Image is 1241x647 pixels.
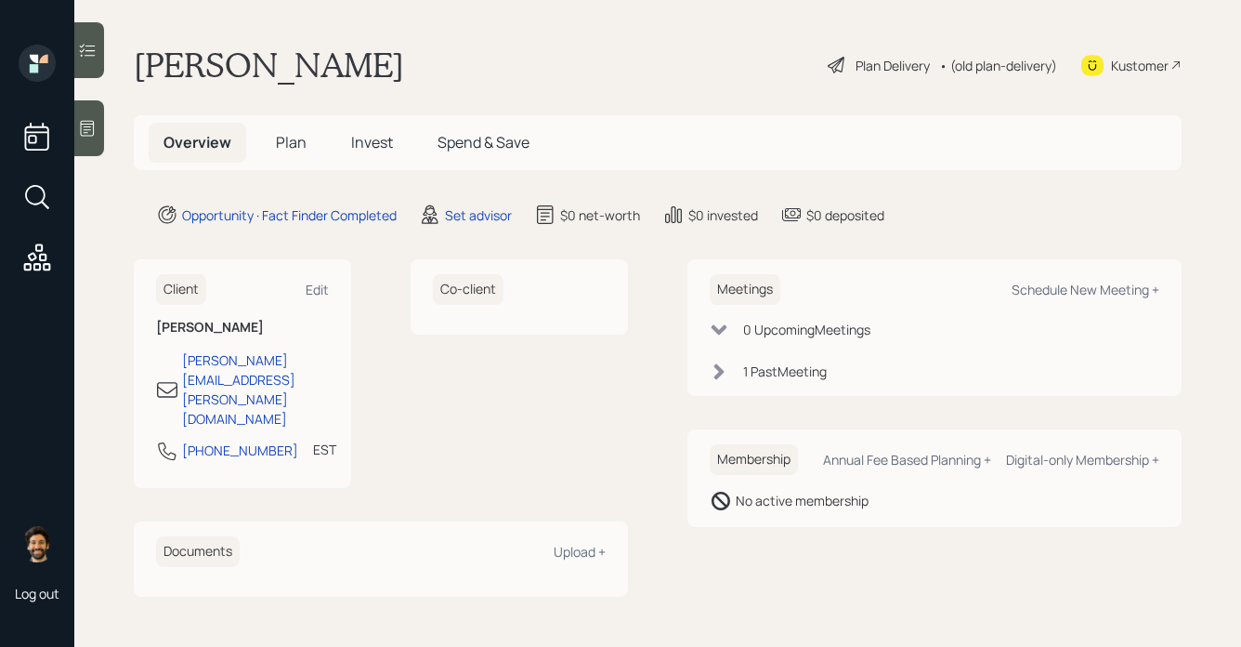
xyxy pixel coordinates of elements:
[688,205,758,225] div: $0 invested
[743,362,827,381] div: 1 Past Meeting
[554,543,606,561] div: Upload +
[1012,281,1159,298] div: Schedule New Meeting +
[560,205,640,225] div: $0 net-worth
[806,205,884,225] div: $0 deposited
[438,132,529,152] span: Spend & Save
[743,320,870,339] div: 0 Upcoming Meeting s
[156,274,206,305] h6: Client
[163,132,231,152] span: Overview
[1111,56,1169,75] div: Kustomer
[736,491,869,510] div: No active membership
[313,440,336,459] div: EST
[276,132,307,152] span: Plan
[1006,451,1159,469] div: Digital-only Membership +
[433,274,503,305] h6: Co-client
[710,444,798,475] h6: Membership
[15,585,59,602] div: Log out
[351,132,393,152] span: Invest
[856,56,930,75] div: Plan Delivery
[306,281,329,298] div: Edit
[939,56,1057,75] div: • (old plan-delivery)
[156,320,329,336] h6: [PERSON_NAME]
[134,45,404,86] h1: [PERSON_NAME]
[182,205,397,225] div: Opportunity · Fact Finder Completed
[156,536,240,567] h6: Documents
[182,441,298,460] div: [PHONE_NUMBER]
[182,350,329,429] div: [PERSON_NAME][EMAIL_ADDRESS][PERSON_NAME][DOMAIN_NAME]
[445,205,512,225] div: Set advisor
[823,451,991,469] div: Annual Fee Based Planning +
[19,525,56,562] img: eric-schwartz-headshot.png
[710,274,780,305] h6: Meetings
